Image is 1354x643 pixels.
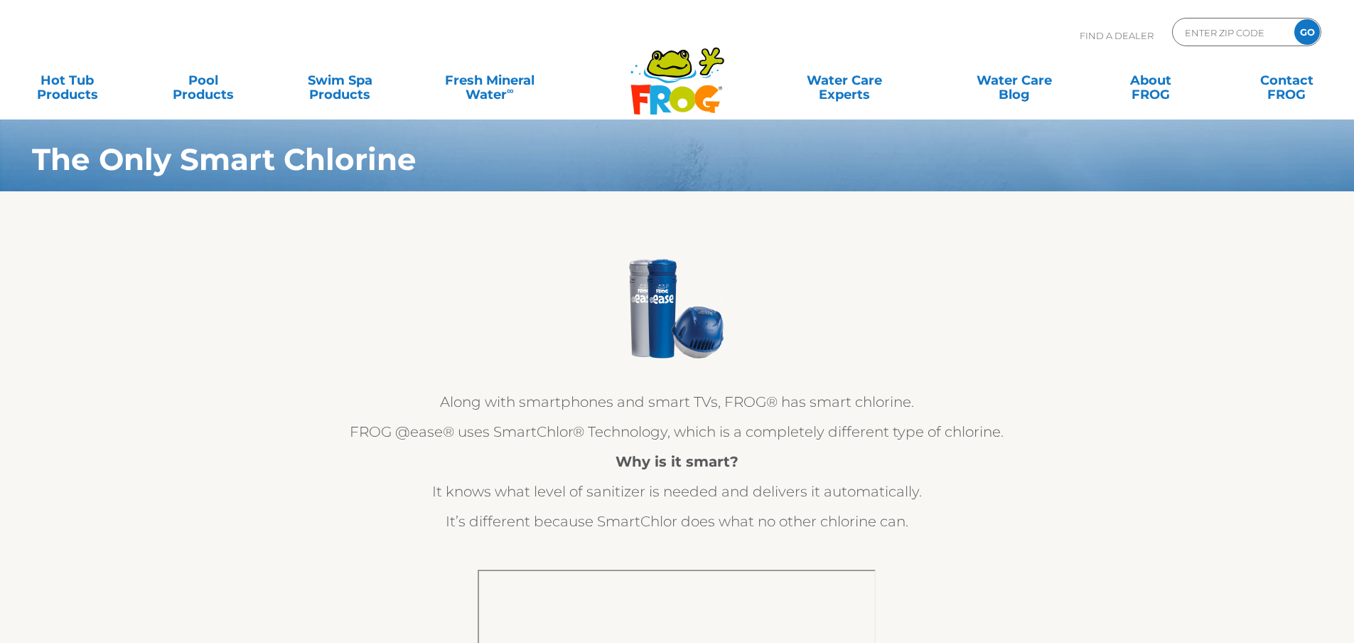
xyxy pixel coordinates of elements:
[623,28,732,115] img: Frog Products Logo
[1234,66,1340,95] a: ContactFROG
[32,142,1210,176] h1: The Only Smart Chlorine
[232,480,1121,503] p: It knows what level of sanitizer is needed and delivers it automatically.
[232,510,1121,533] p: It’s different because SmartChlor does what no other chlorine can.
[232,390,1121,413] p: Along with smartphones and smart TVs, FROG® has smart chlorine.
[623,255,730,362] img: @ease & Inline
[1097,66,1203,95] a: AboutFROG
[1080,18,1154,53] p: Find A Dealer
[1294,19,1320,45] input: GO
[287,66,393,95] a: Swim SpaProducts
[423,66,556,95] a: Fresh MineralWater∞
[507,85,514,96] sup: ∞
[151,66,257,95] a: PoolProducts
[232,420,1121,443] p: FROG @ease® uses SmartChlor® Technology, which is a completely different type of chlorine.
[961,66,1067,95] a: Water CareBlog
[616,453,738,470] strong: Why is it smart?
[14,66,120,95] a: Hot TubProducts
[758,66,930,95] a: Water CareExperts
